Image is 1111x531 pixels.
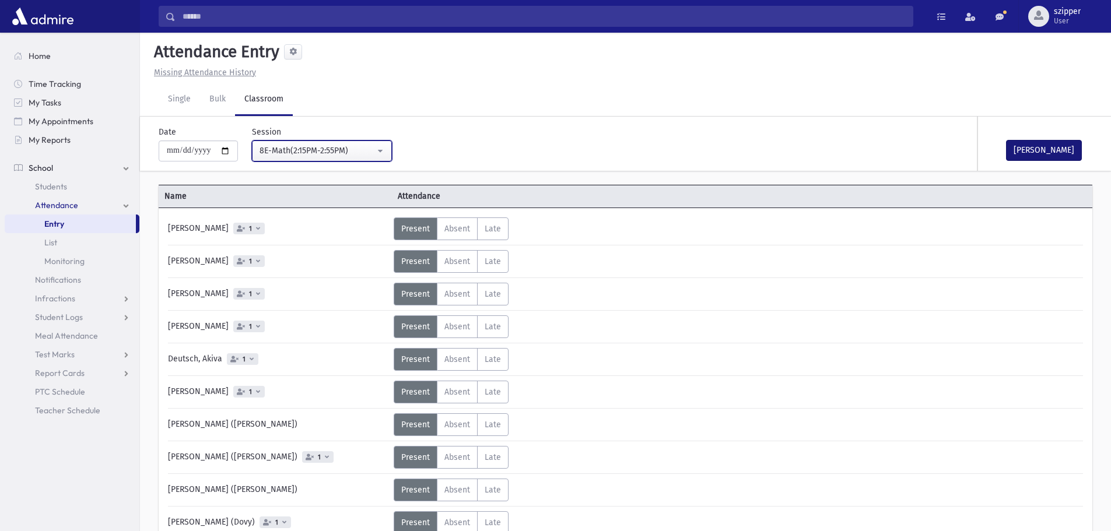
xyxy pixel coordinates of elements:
[394,283,509,305] div: AttTypes
[273,519,281,526] span: 1
[485,387,501,397] span: Late
[149,68,256,78] a: Missing Attendance History
[485,518,501,528] span: Late
[162,413,394,436] div: [PERSON_NAME] ([PERSON_NAME])
[29,51,51,61] span: Home
[444,322,470,332] span: Absent
[44,219,64,229] span: Entry
[401,224,430,234] span: Present
[240,356,248,363] span: 1
[394,479,509,501] div: AttTypes
[444,452,470,462] span: Absent
[235,83,293,116] a: Classroom
[29,79,81,89] span: Time Tracking
[5,233,139,252] a: List
[247,258,254,265] span: 1
[5,401,139,420] a: Teacher Schedule
[401,420,430,430] span: Present
[444,354,470,364] span: Absent
[444,518,470,528] span: Absent
[29,97,61,108] span: My Tasks
[401,387,430,397] span: Present
[444,289,470,299] span: Absent
[176,6,913,27] input: Search
[394,217,509,240] div: AttTypes
[401,452,430,462] span: Present
[162,479,394,501] div: [PERSON_NAME] ([PERSON_NAME])
[44,256,85,266] span: Monitoring
[401,289,430,299] span: Present
[444,387,470,397] span: Absent
[1006,140,1082,161] button: [PERSON_NAME]
[394,315,509,338] div: AttTypes
[5,112,139,131] a: My Appointments
[1054,16,1081,26] span: User
[401,518,430,528] span: Present
[35,181,67,192] span: Students
[154,68,256,78] u: Missing Attendance History
[5,364,139,382] a: Report Cards
[485,452,501,462] span: Late
[5,75,139,93] a: Time Tracking
[5,196,139,214] a: Attendance
[9,5,76,28] img: AdmirePro
[1054,7,1081,16] span: szipper
[200,83,235,116] a: Bulk
[35,405,100,416] span: Teacher Schedule
[444,224,470,234] span: Absent
[35,293,75,304] span: Infractions
[5,131,139,149] a: My Reports
[29,135,71,145] span: My Reports
[162,348,394,371] div: Deutsch, Akiva
[35,349,75,360] span: Test Marks
[162,217,394,240] div: [PERSON_NAME]
[5,214,136,233] a: Entry
[394,348,509,371] div: AttTypes
[394,250,509,273] div: AttTypes
[159,190,392,202] span: Name
[44,237,57,248] span: List
[394,413,509,436] div: AttTypes
[5,47,139,65] a: Home
[5,382,139,401] a: PTC Schedule
[162,315,394,338] div: [PERSON_NAME]
[401,322,430,332] span: Present
[485,256,501,266] span: Late
[247,290,254,298] span: 1
[444,256,470,266] span: Absent
[35,200,78,210] span: Attendance
[5,326,139,345] a: Meal Attendance
[394,381,509,403] div: AttTypes
[5,308,139,326] a: Student Logs
[394,446,509,469] div: AttTypes
[260,145,375,157] div: 8E-Math(2:15PM-2:55PM)
[35,386,85,397] span: PTC Schedule
[401,256,430,266] span: Present
[247,225,254,233] span: 1
[35,330,98,341] span: Meal Attendance
[485,354,501,364] span: Late
[485,485,501,495] span: Late
[162,446,394,469] div: [PERSON_NAME] ([PERSON_NAME])
[29,116,93,126] span: My Appointments
[35,368,85,378] span: Report Cards
[159,126,176,138] label: Date
[5,270,139,289] a: Notifications
[401,485,430,495] span: Present
[392,190,625,202] span: Attendance
[485,289,501,299] span: Late
[162,381,394,403] div: [PERSON_NAME]
[5,345,139,364] a: Test Marks
[159,83,200,116] a: Single
[247,323,254,330] span: 1
[35,312,83,322] span: Student Logs
[485,224,501,234] span: Late
[5,93,139,112] a: My Tasks
[316,453,323,461] span: 1
[5,289,139,308] a: Infractions
[5,177,139,196] a: Students
[444,485,470,495] span: Absent
[252,140,392,161] button: 8E-Math(2:15PM-2:55PM)
[444,420,470,430] span: Absent
[35,275,81,285] span: Notifications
